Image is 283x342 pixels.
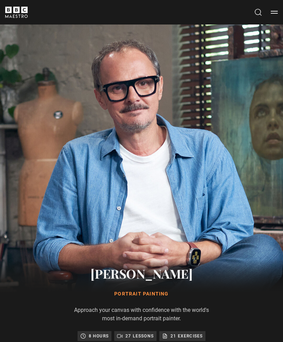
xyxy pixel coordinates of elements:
[72,265,211,282] h2: [PERSON_NAME]
[170,333,203,340] p: 21 exercises
[5,7,28,18] svg: BBC Maestro
[125,333,154,340] p: 27 lessons
[271,9,278,16] button: Toggle navigation
[72,306,211,323] p: Approach your canvas with confidence with the world's most in-demand portrait painter.
[72,291,211,298] h1: Portrait Painting
[89,333,109,340] p: 8 hours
